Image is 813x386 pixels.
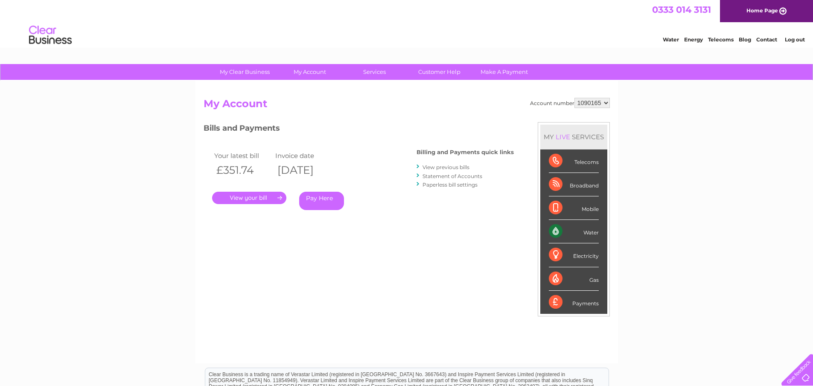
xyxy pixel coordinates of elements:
div: Telecoms [549,149,599,173]
h4: Billing and Payments quick links [417,149,514,155]
h3: Bills and Payments [204,122,514,137]
a: Telecoms [708,36,734,43]
a: Energy [684,36,703,43]
th: [DATE] [273,161,335,179]
a: Paperless bill settings [423,181,478,188]
div: Electricity [549,243,599,267]
a: . [212,192,286,204]
div: Broadband [549,173,599,196]
a: Services [339,64,410,80]
a: Contact [756,36,777,43]
a: My Account [274,64,345,80]
div: Clear Business is a trading name of Verastar Limited (registered in [GEOGRAPHIC_DATA] No. 3667643... [205,5,609,41]
td: Your latest bill [212,150,274,161]
div: Gas [549,267,599,291]
h2: My Account [204,98,610,114]
a: 0333 014 3131 [652,4,711,15]
a: Customer Help [404,64,475,80]
a: Make A Payment [469,64,539,80]
a: Log out [785,36,805,43]
div: LIVE [554,133,572,141]
a: Statement of Accounts [423,173,482,179]
a: Pay Here [299,192,344,210]
td: Invoice date [273,150,335,161]
div: Mobile [549,196,599,220]
a: View previous bills [423,164,469,170]
a: My Clear Business [210,64,280,80]
a: Water [663,36,679,43]
div: Payments [549,291,599,314]
th: £351.74 [212,161,274,179]
a: Blog [739,36,751,43]
div: Account number [530,98,610,108]
div: Water [549,220,599,243]
img: logo.png [29,22,72,48]
div: MY SERVICES [540,125,607,149]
